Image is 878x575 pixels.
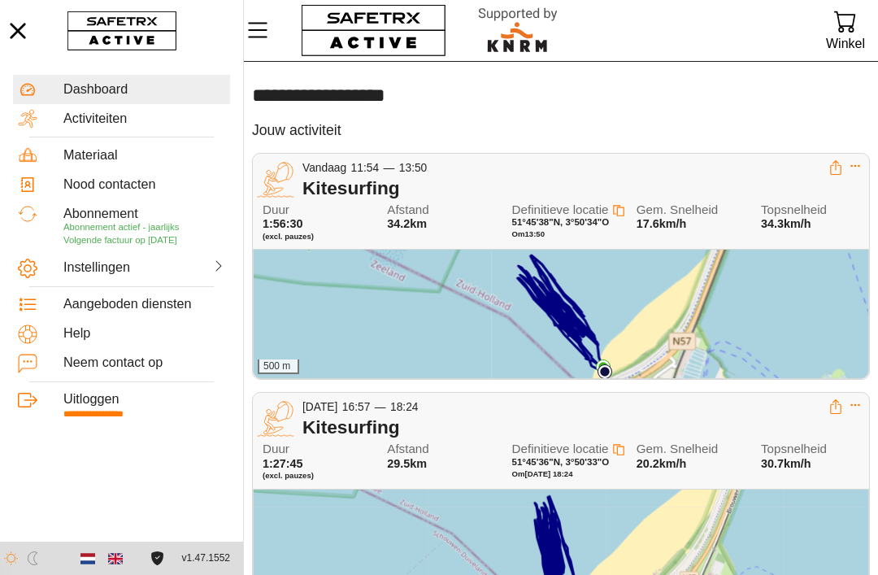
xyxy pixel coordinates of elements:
[351,162,379,174] span: 11:54
[387,442,491,456] span: Afstand
[384,162,395,174] span: —
[108,551,123,566] img: en.svg
[257,400,294,438] img: KITE_SURFING.svg
[63,222,179,232] span: Abonnement actief - jaarlijks
[637,203,741,217] span: Gem. Snelheid
[375,401,386,413] span: —
[4,551,18,565] img: ModeLight.svg
[596,359,611,374] img: PathEnd.svg
[637,457,687,470] span: 20.2km/h
[63,147,225,163] div: Materiaal
[63,355,225,370] div: Neem contact op
[850,399,861,411] button: Expand
[826,33,865,54] div: Winkel
[263,442,367,456] span: Duur
[512,442,609,455] span: Definitieve locatie
[512,457,610,467] span: 51°45'36"N, 3°50'33"O
[252,121,341,140] h5: Jouw activiteit
[302,177,828,199] div: Kitesurfing
[63,206,225,221] div: Abonnement
[18,109,37,129] img: Activities.svg
[63,391,225,407] div: Uitloggen
[302,401,337,413] span: [DATE]
[761,457,811,470] span: 30.7km/h
[850,160,861,172] button: Expand
[390,401,418,413] span: 18:24
[18,354,37,373] img: ContactUs.svg
[761,217,811,230] span: 34.3km/h
[263,471,367,481] span: (excl. pauzes)
[263,203,367,217] span: Duur
[63,176,225,192] div: Nood contacten
[172,545,240,572] button: v1.47.1552
[244,13,285,47] button: Menu
[102,545,129,573] button: English
[637,217,687,230] span: 17.6km/h
[63,235,177,245] span: Volgende factuur op [DATE]
[637,442,741,456] span: Gem. Snelheid
[387,457,427,470] span: 29.5km
[26,551,40,565] img: ModeDark.svg
[387,203,491,217] span: Afstand
[80,551,95,566] img: nl.svg
[63,325,225,341] div: Help
[512,229,545,238] span: Om 13:50
[263,232,367,242] span: (excl. pauzes)
[342,401,370,413] span: 16:57
[598,364,612,379] img: PathStart.svg
[512,203,609,216] span: Definitieve locatie
[263,217,303,230] span: 1:56:30
[74,545,102,573] button: Dutch
[399,162,427,174] span: 13:50
[459,4,576,57] img: RescueLogo.svg
[512,217,610,227] span: 51°45'38"N, 3°50'34"O
[63,81,225,97] div: Dashboard
[512,469,573,478] span: Om [DATE] 18:24
[263,457,303,470] span: 1:27:45
[258,359,299,374] div: 500 m
[302,162,346,174] span: Vandaag
[63,296,225,311] div: Aangeboden diensten
[63,111,225,126] div: Activiteiten
[182,550,230,567] span: v1.47.1552
[302,416,828,438] div: Kitesurfing
[18,204,37,224] img: Subscription.svg
[761,203,865,217] span: Topsnelheid
[18,325,37,344] img: Help.svg
[146,551,168,565] a: Licentieovereenkomst
[18,146,37,165] img: Equipment.svg
[761,442,865,456] span: Topsnelheid
[257,161,294,198] img: KITE_SURFING.svg
[387,217,427,230] span: 34.2km
[63,259,141,275] div: Instellingen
